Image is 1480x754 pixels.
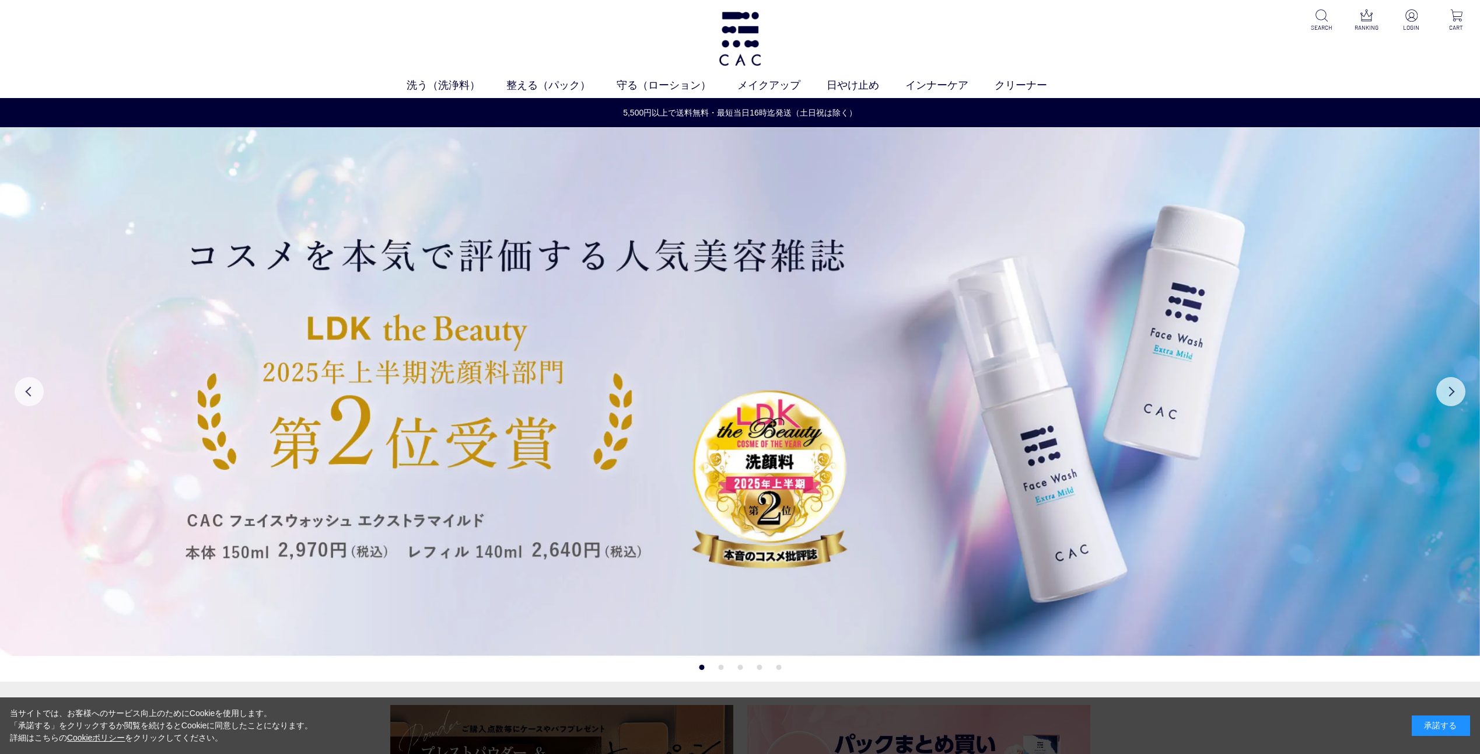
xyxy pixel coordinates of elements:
p: LOGIN [1397,23,1426,32]
a: 守る（ローション） [617,78,737,93]
img: logo [716,12,764,66]
div: 承諾する [1412,715,1470,736]
button: Next [1436,377,1465,406]
a: 日やけ止め [827,78,905,93]
p: SEARCH [1307,23,1336,32]
button: 4 of 5 [757,665,762,670]
a: SEARCH [1307,9,1336,32]
a: インナーケア [905,78,995,93]
a: LOGIN [1397,9,1426,32]
a: CART [1442,9,1471,32]
a: クリーナー [995,78,1073,93]
a: 整える（パック） [506,78,617,93]
button: 1 of 5 [699,665,704,670]
a: 洗う（洗浄料） [407,78,506,93]
a: メイクアップ [737,78,827,93]
p: CART [1442,23,1471,32]
button: 5 of 5 [776,665,781,670]
a: Cookieポリシー [67,733,125,742]
a: 5,500円以上で送料無料・最短当日16時迄発送（土日祝は除く） [1,107,1479,119]
a: RANKING [1352,9,1381,32]
button: 2 of 5 [718,665,723,670]
button: 3 of 5 [737,665,743,670]
div: 当サイトでは、お客様へのサービス向上のためにCookieを使用します。 「承諾する」をクリックするか閲覧を続けるとCookieに同意したことになります。 詳細はこちらの をクリックしてください。 [10,707,313,744]
p: RANKING [1352,23,1381,32]
button: Previous [15,377,44,406]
